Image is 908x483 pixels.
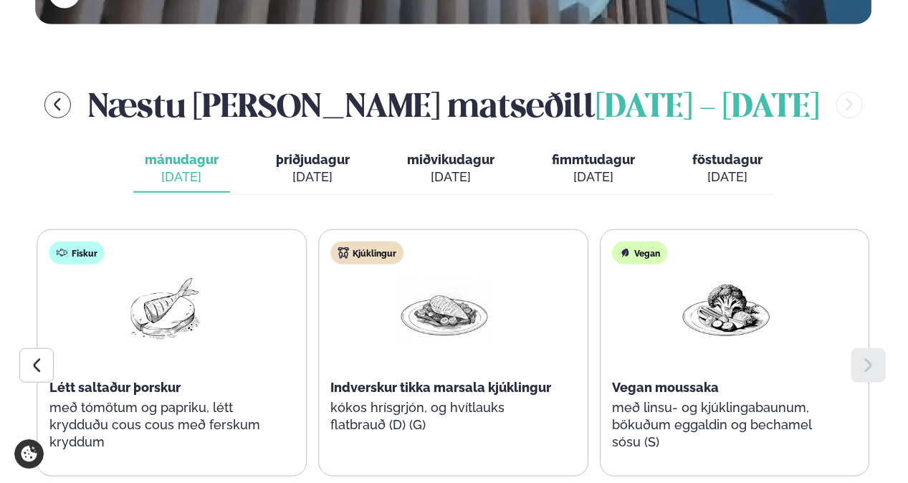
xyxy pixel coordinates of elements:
[264,145,361,193] button: þriðjudagur [DATE]
[552,168,635,186] div: [DATE]
[540,145,646,193] button: fimmtudagur [DATE]
[398,276,490,343] img: Chicken-breast.png
[44,92,71,118] button: menu-btn-left
[338,247,349,259] img: chicken.svg
[49,241,105,264] div: Fiskur
[692,152,763,167] span: föstudagur
[407,168,494,186] div: [DATE]
[612,241,667,264] div: Vegan
[88,82,819,128] h2: Næstu [PERSON_NAME] matseðill
[49,399,277,451] p: með tómötum og papriku, létt krydduðu cous cous með ferskum kryddum
[681,145,774,193] button: föstudagur [DATE]
[552,152,635,167] span: fimmtudagur
[407,152,494,167] span: miðvikudagur
[57,247,68,259] img: fish.svg
[49,380,181,395] span: Létt saltaður þorskur
[145,152,219,167] span: mánudagur
[836,92,863,118] button: menu-btn-right
[396,145,506,193] button: miðvikudagur [DATE]
[14,439,44,469] a: Cookie settings
[692,168,763,186] div: [DATE]
[276,168,350,186] div: [DATE]
[619,247,631,259] img: Vegan.svg
[330,241,403,264] div: Kjúklingur
[276,152,350,167] span: þriðjudagur
[330,380,551,395] span: Indverskur tikka marsala kjúklingur
[330,399,558,434] p: kókos hrísgrjón, og hvítlauks flatbrauð (D) (G)
[145,168,219,186] div: [DATE]
[133,145,230,193] button: mánudagur [DATE]
[612,399,840,451] p: með linsu- og kjúklingabaunum, bökuðum eggaldin og bechamel sósu (S)
[612,380,719,395] span: Vegan moussaka
[596,92,819,124] span: [DATE] - [DATE]
[118,276,209,343] img: Fish.png
[680,276,772,343] img: Vegan.png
